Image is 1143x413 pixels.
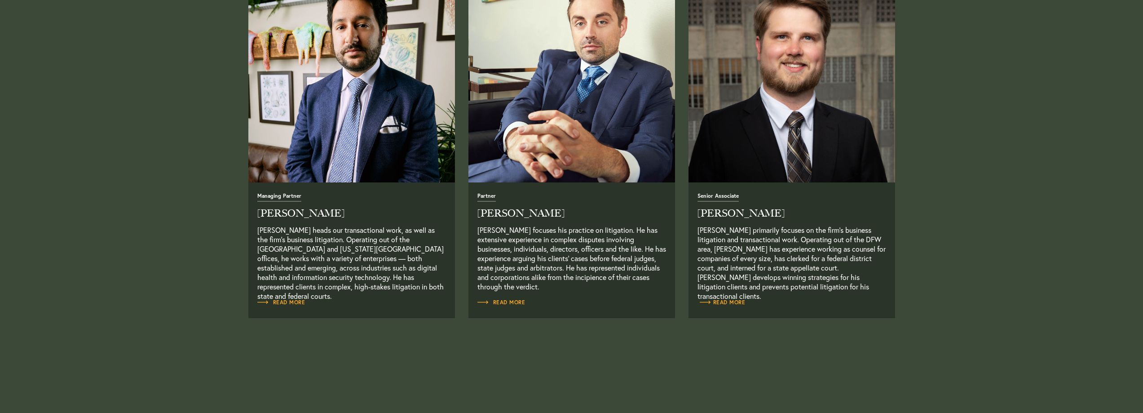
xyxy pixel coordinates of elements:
span: Partner [477,193,496,202]
span: Senior Associate [697,193,739,202]
a: Read Full Bio [477,192,666,291]
h2: [PERSON_NAME] [477,209,666,218]
span: Read More [477,300,525,305]
span: Managing Partner [257,193,301,202]
a: Read Full Bio [697,192,886,291]
h2: [PERSON_NAME] [257,209,446,218]
span: Read More [257,300,305,305]
a: Read Full Bio [257,192,446,291]
p: [PERSON_NAME] focuses his practice on litigation. He has extensive experience in complex disputes... [477,225,666,291]
span: Read More [697,300,746,305]
h2: [PERSON_NAME] [697,209,886,218]
a: Read Full Bio [257,298,305,307]
p: [PERSON_NAME] heads our transactional work, as well as the firm’s business litigation. Operating ... [257,225,446,291]
a: Read Full Bio [477,298,525,307]
p: [PERSON_NAME] primarily focuses on the firm’s business litigation and transactional work. Operati... [697,225,886,291]
a: Read Full Bio [697,298,746,307]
